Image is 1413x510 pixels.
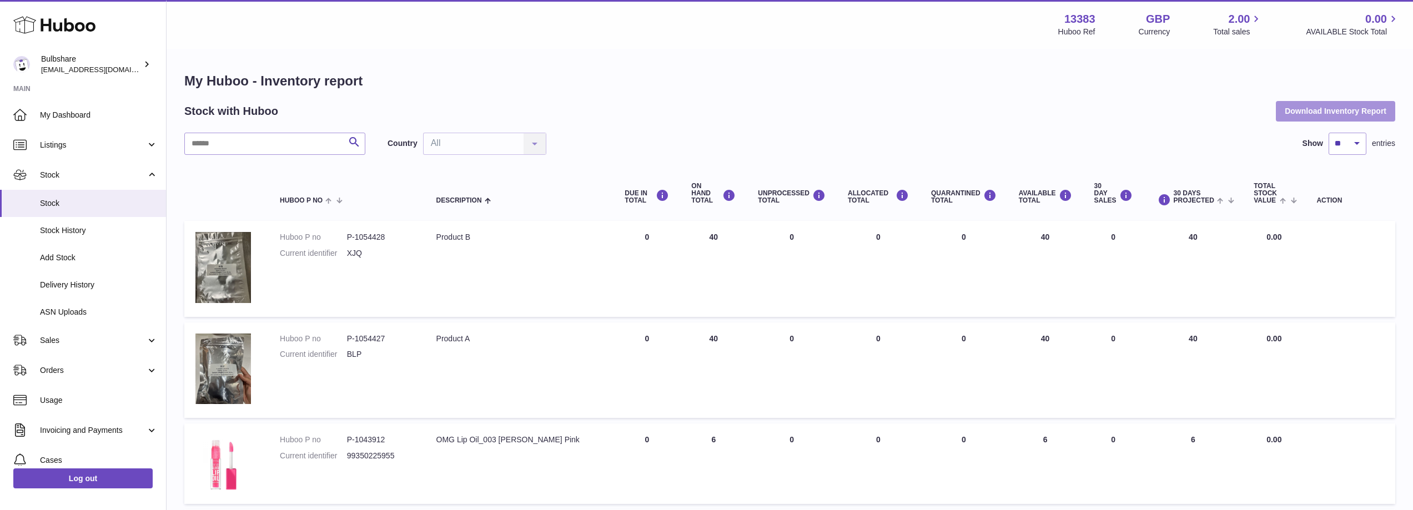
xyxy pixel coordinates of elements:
dd: P-1054427 [347,334,414,344]
td: 0 [837,221,920,316]
span: AVAILABLE Stock Total [1306,27,1400,37]
span: Total stock value [1254,183,1277,205]
dd: BLP [347,349,414,360]
td: 40 [1008,322,1083,418]
div: AVAILABLE Total [1019,189,1072,204]
td: 40 [680,322,747,418]
span: 30 DAYS PROJECTED [1174,190,1214,204]
a: Log out [13,468,153,488]
td: 0 [747,322,837,418]
span: My Dashboard [40,110,158,120]
td: 0 [614,221,680,316]
span: Usage [40,395,158,406]
td: 0 [837,423,920,504]
a: 0.00 AVAILABLE Stock Total [1306,12,1400,37]
td: 0 [837,322,920,418]
div: DUE IN TOTAL [625,189,669,204]
span: Description [436,197,482,204]
span: Stock [40,198,158,209]
td: 0 [614,322,680,418]
span: Listings [40,140,146,150]
label: Show [1303,138,1323,149]
span: Orders [40,365,146,376]
img: rimmellive@bulbshare.com [13,56,30,73]
span: 0.00 [1266,435,1281,444]
span: entries [1372,138,1395,149]
button: Download Inventory Report [1276,101,1395,121]
span: Huboo P no [280,197,323,204]
dt: Huboo P no [280,232,347,243]
span: 0 [962,334,966,343]
td: 40 [680,221,747,316]
span: [EMAIL_ADDRESS][DOMAIN_NAME] [41,65,163,74]
h2: Stock with Huboo [184,104,278,119]
div: OMG Lip Oil_003 [PERSON_NAME] Pink [436,435,603,445]
h1: My Huboo - Inventory report [184,72,1395,90]
span: 2.00 [1229,12,1250,27]
td: 0 [1083,221,1144,316]
span: Total sales [1213,27,1263,37]
dt: Current identifier [280,451,347,461]
span: 0.00 [1266,334,1281,343]
dt: Huboo P no [280,435,347,445]
div: Product A [436,334,603,344]
span: ASN Uploads [40,307,158,317]
label: Country [388,138,418,149]
div: Bulbshare [41,54,141,75]
div: QUARANTINED Total [931,189,997,204]
strong: 13383 [1064,12,1095,27]
dt: Huboo P no [280,334,347,344]
td: 40 [1144,322,1243,418]
td: 0 [1083,423,1144,504]
div: Currency [1139,27,1170,37]
dt: Current identifier [280,349,347,360]
td: 6 [1008,423,1083,504]
span: Stock History [40,225,158,236]
div: UNPROCESSED Total [758,189,826,204]
td: 0 [1083,322,1144,418]
div: Action [1316,197,1384,204]
span: Invoicing and Payments [40,425,146,436]
img: product image [195,232,251,303]
div: Huboo Ref [1058,27,1095,37]
span: Cases [40,455,158,466]
dt: Current identifier [280,248,347,259]
div: ON HAND Total [691,183,736,205]
span: 0.00 [1266,233,1281,241]
span: Delivery History [40,280,158,290]
img: product image [195,435,251,490]
td: 6 [680,423,747,504]
a: 2.00 Total sales [1213,12,1263,37]
td: 0 [614,423,680,504]
dd: 99350225955 [347,451,414,461]
dd: XJQ [347,248,414,259]
td: 40 [1144,221,1243,316]
dd: P-1043912 [347,435,414,445]
div: ALLOCATED Total [848,189,909,204]
div: Product B [436,232,603,243]
td: 0 [747,221,837,316]
span: 0.00 [1365,12,1387,27]
img: product image [195,334,251,405]
dd: P-1054428 [347,232,414,243]
span: Add Stock [40,253,158,263]
td: 6 [1144,423,1243,504]
td: 40 [1008,221,1083,316]
span: Stock [40,170,146,180]
strong: GBP [1146,12,1170,27]
span: 0 [962,435,966,444]
span: Sales [40,335,146,346]
span: 0 [962,233,966,241]
div: 30 DAY SALES [1094,183,1133,205]
td: 0 [747,423,837,504]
